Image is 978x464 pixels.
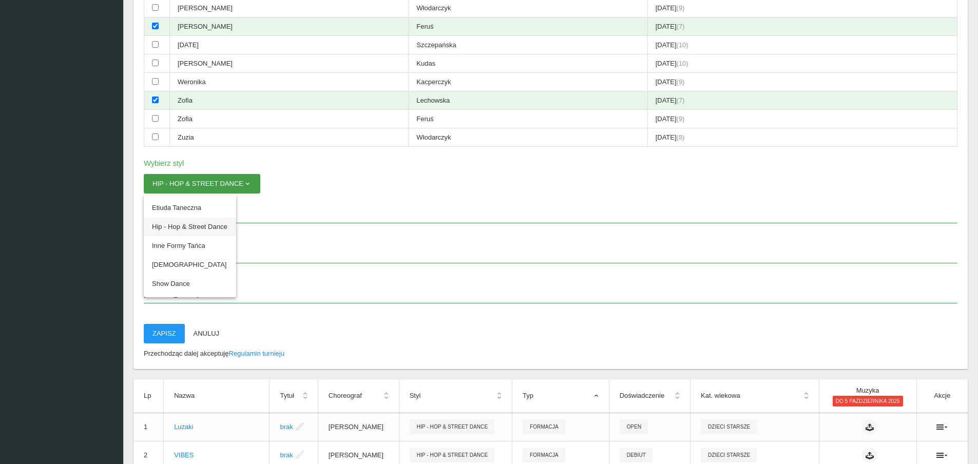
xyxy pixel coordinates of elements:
td: [DATE] [647,73,957,91]
th: Akcje [916,379,968,413]
span: Formacja [523,419,565,434]
td: Kacperczyk [409,73,647,91]
th: Styl [399,379,512,413]
a: Inne Formy Tańca [144,237,236,255]
input: Choreograf [144,284,957,303]
td: [DATE] [647,110,957,128]
a: Hip - Hop & Street Dance [144,218,236,236]
span: (7) [677,96,685,104]
td: [PERSON_NAME] [318,413,399,441]
td: [PERSON_NAME] [170,17,409,36]
a: [DEMOGRAPHIC_DATA] [144,256,236,274]
input: Nazwa grupy [144,204,957,223]
th: Muzyka [819,379,916,413]
td: Zuzia [170,128,409,147]
span: Formacja [523,448,565,462]
a: Regulamin turnieju [229,350,284,357]
span: (9) [677,115,685,123]
span: (9) [677,4,685,12]
div: Luzaki [174,422,259,432]
input: Tytuł prezentacji [144,244,957,263]
th: Doświadczenie [609,379,690,413]
span: (10) [677,60,688,67]
th: Lp [133,379,164,413]
span: Open [620,419,648,434]
td: [DATE] [647,36,957,54]
td: Włodarczyk [409,128,647,147]
td: [DATE] [647,17,957,36]
span: Hip - Hop & Street Dance [410,448,495,462]
div: VIBES [174,450,259,460]
a: brak [280,451,293,459]
span: (10) [677,41,688,49]
td: Lechowska [409,91,647,110]
span: (8) [677,133,685,141]
a: brak [280,423,293,431]
td: Szczepańska [409,36,647,54]
button: Zapisz [144,324,185,343]
h6: Wybierz styl [144,157,957,169]
td: [DATE] [647,91,957,110]
td: 1 [133,413,164,441]
span: (7) [677,23,685,30]
td: [DATE] [647,54,957,73]
span: Dzieci Starsze [701,419,757,434]
th: Nazwa [164,379,270,413]
td: Feruś [409,110,647,128]
th: Choreograf [318,379,399,413]
a: Show Dance [144,275,236,293]
a: Etiuda Taneczna [144,199,236,217]
td: Kudas [409,54,647,73]
span: do 5 października 2025 [833,396,903,406]
td: [PERSON_NAME] [170,54,409,73]
span: Debiut [620,448,653,462]
span: Dzieci Starsze [701,448,757,462]
td: Weronika [170,73,409,91]
th: Typ [512,379,609,413]
td: Feruś [409,17,647,36]
span: (9) [677,78,685,86]
span: Hip - Hop & Street Dance [410,419,495,434]
td: [DATE] [647,128,957,147]
p: Przechodząc dalej akceptuję [144,349,957,359]
button: Hip - Hop & Street Dance [144,174,260,194]
td: [DATE] [170,36,409,54]
td: Zofia [170,91,409,110]
th: Kat. wiekowa [691,379,819,413]
td: Zofia [170,110,409,128]
button: Anuluj [185,324,228,343]
th: Tytuł [270,379,318,413]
